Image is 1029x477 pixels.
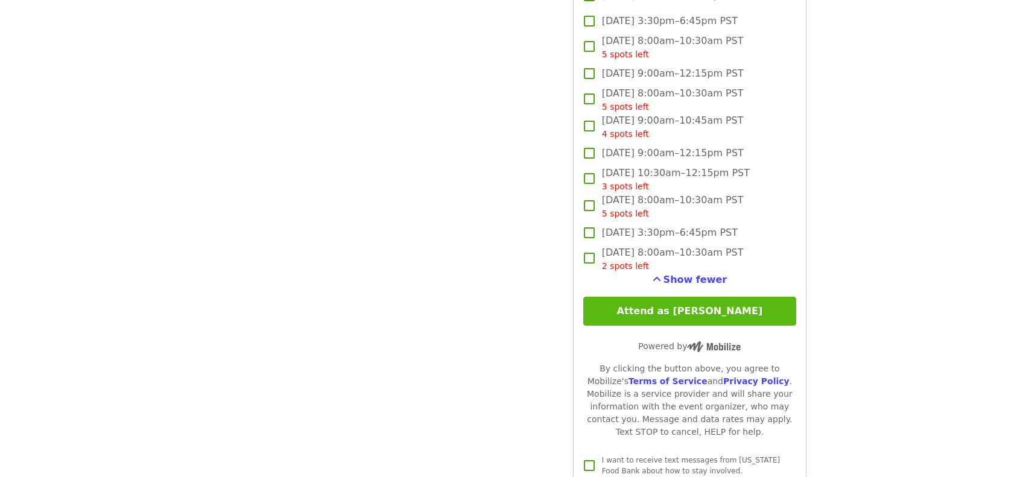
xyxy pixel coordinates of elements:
[602,49,649,59] span: 5 spots left
[602,146,744,160] span: [DATE] 9:00am–12:15pm PST
[663,274,727,285] span: Show fewer
[602,226,738,240] span: [DATE] 3:30pm–6:45pm PST
[602,166,750,193] span: [DATE] 10:30am–12:15pm PST
[602,129,649,139] span: 4 spots left
[602,182,649,191] span: 3 spots left
[602,113,744,141] span: [DATE] 9:00am–10:45am PST
[638,341,741,351] span: Powered by
[602,34,744,61] span: [DATE] 8:00am–10:30am PST
[602,66,744,81] span: [DATE] 9:00am–12:15pm PST
[602,102,649,112] span: 5 spots left
[687,341,741,352] img: Powered by Mobilize
[653,273,727,287] button: See more timeslots
[602,86,744,113] span: [DATE] 8:00am–10:30am PST
[628,376,708,386] a: Terms of Service
[583,362,796,438] div: By clicking the button above, you agree to Mobilize's and . Mobilize is a service provider and wi...
[602,209,649,218] span: 5 spots left
[602,245,744,273] span: [DATE] 8:00am–10:30am PST
[602,456,780,475] span: I want to receive text messages from [US_STATE] Food Bank about how to stay involved.
[602,14,738,28] span: [DATE] 3:30pm–6:45pm PST
[602,193,744,220] span: [DATE] 8:00am–10:30am PST
[583,297,796,326] button: Attend as [PERSON_NAME]
[602,261,649,271] span: 2 spots left
[723,376,790,386] a: Privacy Policy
